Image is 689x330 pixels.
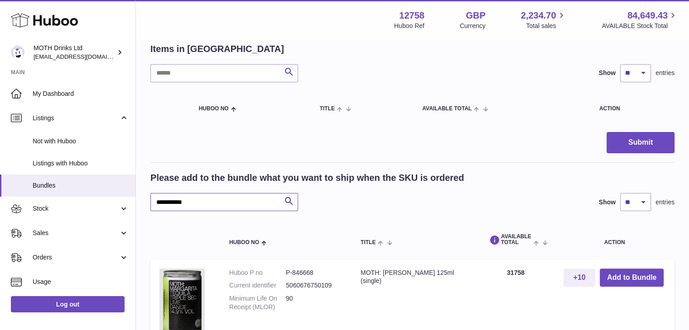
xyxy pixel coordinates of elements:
strong: 12758 [399,9,424,22]
dt: Minimum Life On Receipt (MLOR) [229,294,286,311]
dd: 5060676750109 [286,281,342,290]
dt: Current identifier [229,281,286,290]
button: Submit [607,132,675,153]
strong: GBP [466,9,485,22]
span: entries [655,198,675,207]
th: Action [554,225,675,255]
div: Huboo Ref [394,22,424,30]
span: Huboo no [199,106,229,112]
span: Usage [33,278,129,286]
a: 84,649.43 AVAILABLE Stock Total [602,9,678,30]
div: Action [599,106,665,112]
span: AVAILABLE Stock Total [602,22,678,30]
dt: Huboo P no [229,269,286,277]
h2: Items in [GEOGRAPHIC_DATA] [150,43,284,55]
a: 2,234.70 Total sales [521,9,567,30]
span: AVAILABLE Total [486,234,531,245]
span: [EMAIL_ADDRESS][DOMAIN_NAME] [34,53,133,60]
span: Title [320,106,335,112]
span: 84,649.43 [627,9,668,22]
span: Orders [33,253,119,262]
span: Bundles [33,181,129,190]
span: Listings with Huboo [33,159,129,168]
span: Total sales [526,22,566,30]
button: Add to Bundle [600,269,664,287]
span: My Dashboard [33,90,129,98]
div: Currency [460,22,486,30]
span: entries [655,69,675,77]
span: 2,234.70 [521,9,556,22]
dd: P-846668 [286,269,342,277]
span: Huboo no [229,240,259,245]
dd: 90 [286,294,342,311]
label: Show [599,69,616,77]
span: AVAILABLE Total [422,106,472,112]
span: Listings [33,114,119,123]
div: MOTH Drinks Ltd [34,44,115,61]
span: Stock [33,204,119,213]
span: Title [361,240,376,245]
h2: Please add to the bundle what you want to ship when the SKU is ordered [150,172,464,184]
a: Log out [11,296,125,312]
img: orders@mothdrinks.com [11,46,24,59]
button: +10 [564,269,595,287]
span: Sales [33,229,119,237]
span: Not with Huboo [33,137,129,146]
label: Show [599,198,616,207]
